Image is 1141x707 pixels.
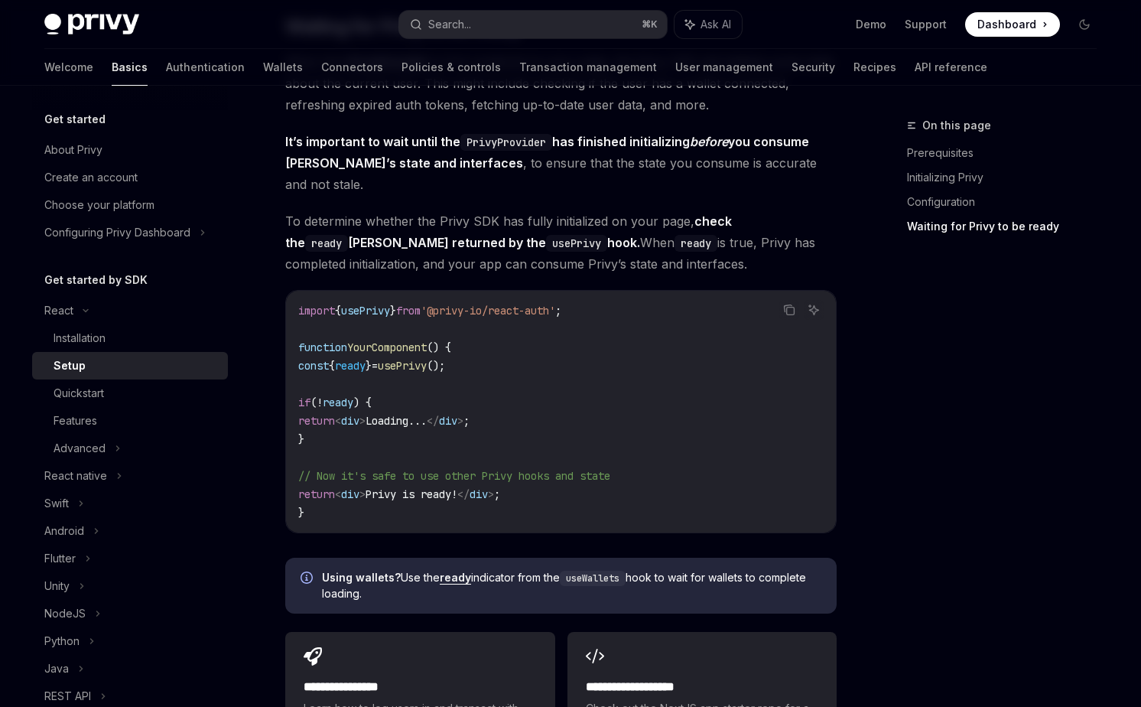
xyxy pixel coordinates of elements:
span: ready [335,359,366,373]
span: // Now it's safe to use other Privy hooks and state [298,469,610,483]
span: ) { [353,396,372,409]
span: > [359,414,366,428]
em: before [690,134,728,149]
span: } [366,359,372,373]
a: Support [905,17,947,32]
svg: Info [301,572,316,587]
code: useWallets [560,571,626,586]
a: Policies & controls [401,49,501,86]
a: Authentication [166,49,245,86]
a: Features [32,407,228,435]
div: Installation [54,329,106,347]
a: Welcome [44,49,93,86]
span: const [298,359,329,373]
code: ready [305,235,348,252]
span: </ [427,414,439,428]
div: Quickstart [54,384,104,402]
a: Installation [32,324,228,352]
button: Toggle dark mode [1072,12,1097,37]
span: On this page [922,116,991,135]
a: Prerequisites [907,141,1109,165]
div: Choose your platform [44,196,154,214]
div: Android [44,522,84,540]
div: Advanced [54,439,106,458]
div: Python [44,632,80,650]
a: Create an account [32,164,228,191]
span: ! [317,396,323,409]
a: User management [675,49,773,86]
a: Security [792,49,835,86]
a: About Privy [32,136,228,164]
span: } [390,304,396,318]
code: PrivyProvider [460,134,552,151]
span: </ [457,487,470,501]
span: if [298,396,310,409]
span: () { [427,340,451,354]
a: Initializing Privy [907,165,1109,190]
a: Transaction management [519,49,657,86]
span: = [372,359,378,373]
span: div [341,487,359,501]
a: Configuration [907,190,1109,214]
span: return [298,414,335,428]
div: React native [44,467,107,485]
a: ready [440,571,471,585]
div: Swift [44,494,69,513]
span: , to ensure that the state you consume is accurate and not stale. [285,131,837,195]
span: YourComponent [347,340,427,354]
div: Unity [44,577,70,595]
span: div [341,414,359,428]
span: Privy is ready! [366,487,457,501]
span: from [396,304,421,318]
span: function [298,340,347,354]
strong: It’s important to wait until the has finished initializing you consume [PERSON_NAME]’s state and ... [285,134,809,171]
span: } [298,432,304,446]
span: return [298,487,335,501]
span: { [335,304,341,318]
span: div [439,414,457,428]
a: Setup [32,352,228,380]
div: NodeJS [44,604,86,623]
a: Demo [856,17,886,32]
span: < [335,414,341,428]
h5: Get started [44,110,106,129]
a: Dashboard [965,12,1060,37]
a: Recipes [853,49,896,86]
span: Use the indicator from the hook to wait for wallets to complete loading. [322,570,821,601]
strong: Using wallets? [322,571,401,584]
span: } [298,506,304,520]
span: Dashboard [977,17,1036,32]
span: > [457,414,463,428]
div: Configuring Privy Dashboard [44,223,190,242]
code: ready [675,235,717,252]
div: Create an account [44,168,138,187]
div: Search... [428,15,471,34]
div: Features [54,412,97,430]
button: Ask AI [675,11,742,38]
div: Java [44,660,69,678]
span: < [335,487,341,501]
span: Loading... [366,414,427,428]
a: Wallets [263,49,303,86]
span: usePrivy [378,359,427,373]
span: ; [555,304,561,318]
img: dark logo [44,14,139,35]
a: API reference [915,49,987,86]
span: { [329,359,335,373]
button: Search...⌘K [399,11,667,38]
div: React [44,301,73,320]
a: Quickstart [32,380,228,407]
span: ; [494,487,500,501]
h5: Get started by SDK [44,271,148,289]
a: Basics [112,49,148,86]
button: Copy the contents from the code block [779,300,799,320]
span: ⌘ K [642,18,658,31]
span: ; [463,414,470,428]
span: '@privy-io/react-auth' [421,304,555,318]
span: > [359,487,366,501]
div: About Privy [44,141,102,159]
a: Waiting for Privy to be ready [907,214,1109,239]
span: To determine whether the Privy SDK has fully initialized on your page, When is true, Privy has co... [285,210,837,275]
code: usePrivy [546,235,607,252]
div: REST API [44,687,91,705]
